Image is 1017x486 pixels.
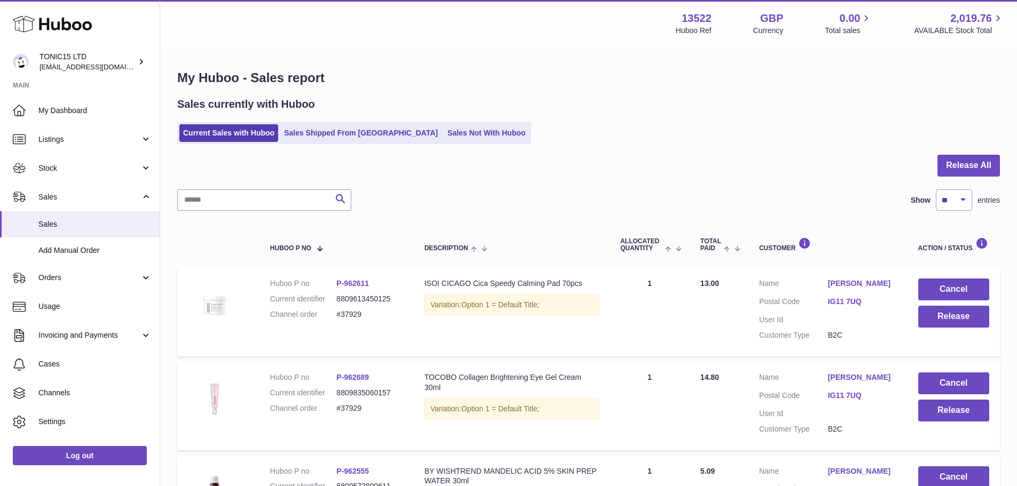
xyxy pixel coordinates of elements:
[270,278,337,289] dt: Huboo P no
[461,404,540,413] span: Option 1 = Default Title;
[610,362,690,450] td: 1
[825,26,872,36] span: Total sales
[682,11,712,26] strong: 13522
[38,417,152,427] span: Settings
[188,372,241,426] img: TOCOBO-CollagenBrighteningEyeGelCream30ml.jpg
[759,278,828,291] dt: Name
[336,279,369,288] a: P-962611
[700,373,719,381] span: 14.80
[828,391,897,401] a: IG11 7UQ
[700,467,715,475] span: 5.09
[424,245,468,252] span: Description
[911,195,931,205] label: Show
[918,278,989,300] button: Cancel
[828,372,897,383] a: [PERSON_NAME]
[270,372,337,383] dt: Huboo P no
[336,309,403,320] dd: #37929
[38,163,140,173] span: Stock
[759,409,828,419] dt: User Id
[38,134,140,145] span: Listings
[270,388,337,398] dt: Current identifier
[38,388,152,398] span: Channels
[918,237,989,252] div: Action / Status
[177,97,315,111] h2: Sales currently with Huboo
[461,300,540,309] span: Option 1 = Default Title;
[914,11,1004,36] a: 2,019.76 AVAILABLE Stock Total
[179,124,278,142] a: Current Sales with Huboo
[38,245,152,256] span: Add Manual Order
[828,297,897,307] a: IG11 7UQ
[38,330,140,340] span: Invoicing and Payments
[700,279,719,288] span: 13.00
[676,26,712,36] div: Huboo Ref
[38,359,152,369] span: Cases
[336,403,403,413] dd: #37929
[38,192,140,202] span: Sales
[918,400,989,421] button: Release
[840,11,861,26] span: 0.00
[759,424,828,434] dt: Customer Type
[270,403,337,413] dt: Channel order
[336,294,403,304] dd: 8809613450125
[700,238,721,252] span: Total paid
[950,11,992,26] span: 2,019.76
[424,294,599,316] div: Variation:
[759,237,897,252] div: Customer
[280,124,442,142] a: Sales Shipped From [GEOGRAPHIC_DATA]
[38,273,140,283] span: Orders
[914,26,1004,36] span: AVAILABLE Stock Total
[759,315,828,325] dt: User Id
[424,398,599,420] div: Variation:
[13,446,147,465] a: Log out
[270,309,337,320] dt: Channel order
[424,372,599,393] div: TOCOBO Collagen Brightening Eye Gel Cream 30ml
[270,245,311,252] span: Huboo P no
[177,69,1000,86] h1: My Huboo - Sales report
[977,195,1000,205] span: entries
[828,424,897,434] dd: B2C
[424,278,599,289] div: ISOI CICAGO Cica Speedy Calming Pad 70pcs
[828,278,897,289] a: [PERSON_NAME]
[828,330,897,340] dd: B2C
[38,301,152,312] span: Usage
[38,106,152,116] span: My Dashboard
[40,52,136,72] div: TONIC15 LTD
[336,388,403,398] dd: 8809835060157
[918,372,989,394] button: Cancel
[38,219,152,229] span: Sales
[610,268,690,356] td: 1
[13,54,29,70] img: internalAdmin-13522@internal.huboo.com
[825,11,872,36] a: 0.00 Total sales
[918,306,989,328] button: Release
[188,278,241,332] img: CicagoCicaSpeedyCalmingPad-min.png
[753,26,784,36] div: Currency
[270,294,337,304] dt: Current identifier
[620,238,663,252] span: ALLOCATED Quantity
[759,466,828,479] dt: Name
[759,391,828,403] dt: Postal Code
[759,330,828,340] dt: Customer Type
[336,373,369,381] a: P-962689
[759,297,828,309] dt: Postal Code
[759,372,828,385] dt: Name
[40,62,157,71] span: [EMAIL_ADDRESS][DOMAIN_NAME]
[937,155,1000,177] button: Release All
[760,11,783,26] strong: GBP
[270,466,337,476] dt: Huboo P no
[336,467,369,475] a: P-962555
[444,124,529,142] a: Sales Not With Huboo
[828,466,897,476] a: [PERSON_NAME]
